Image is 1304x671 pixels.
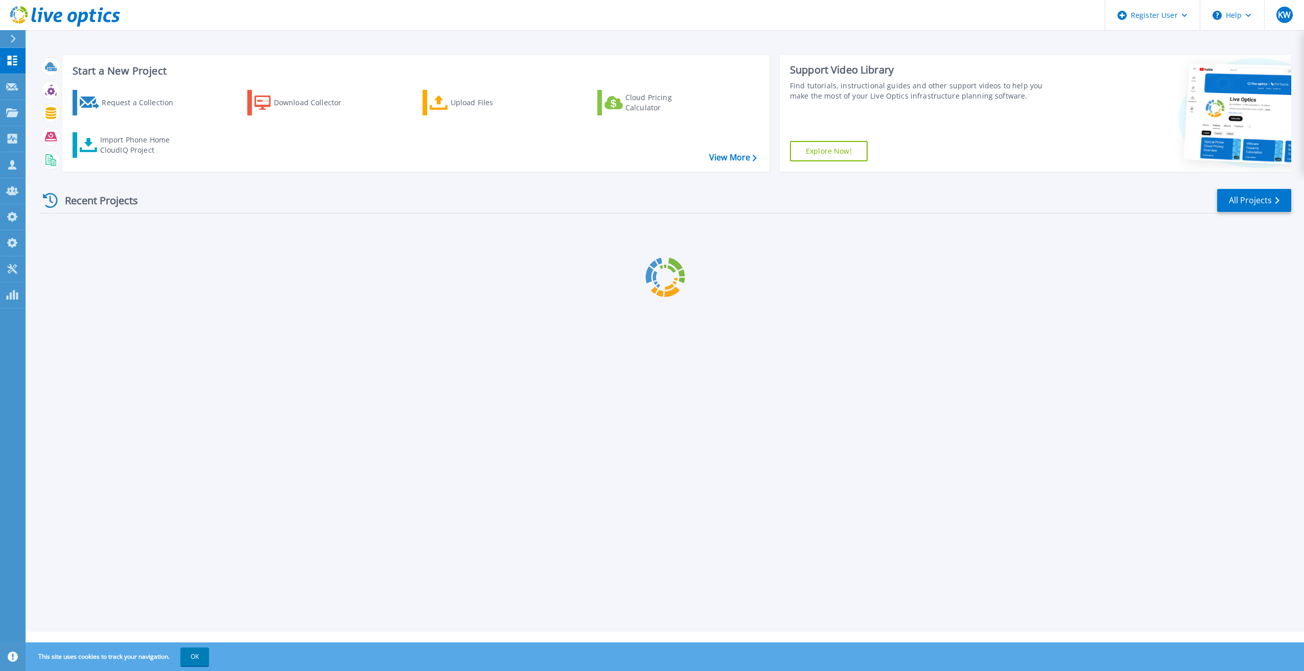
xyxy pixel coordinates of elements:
[180,648,209,666] button: OK
[1278,11,1291,19] span: KW
[102,92,183,113] div: Request a Collection
[100,135,180,155] div: Import Phone Home CloudIQ Project
[247,90,361,115] a: Download Collector
[423,90,537,115] a: Upload Files
[790,81,1054,101] div: Find tutorials, instructional guides and other support videos to help you make the most of your L...
[28,648,209,666] span: This site uses cookies to track your navigation.
[73,65,756,77] h3: Start a New Project
[1217,189,1291,212] a: All Projects
[709,153,757,162] a: View More
[790,63,1054,77] div: Support Video Library
[274,92,356,113] div: Download Collector
[625,92,707,113] div: Cloud Pricing Calculator
[73,90,187,115] a: Request a Collection
[597,90,711,115] a: Cloud Pricing Calculator
[39,188,152,213] div: Recent Projects
[451,92,532,113] div: Upload Files
[790,141,868,161] a: Explore Now!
